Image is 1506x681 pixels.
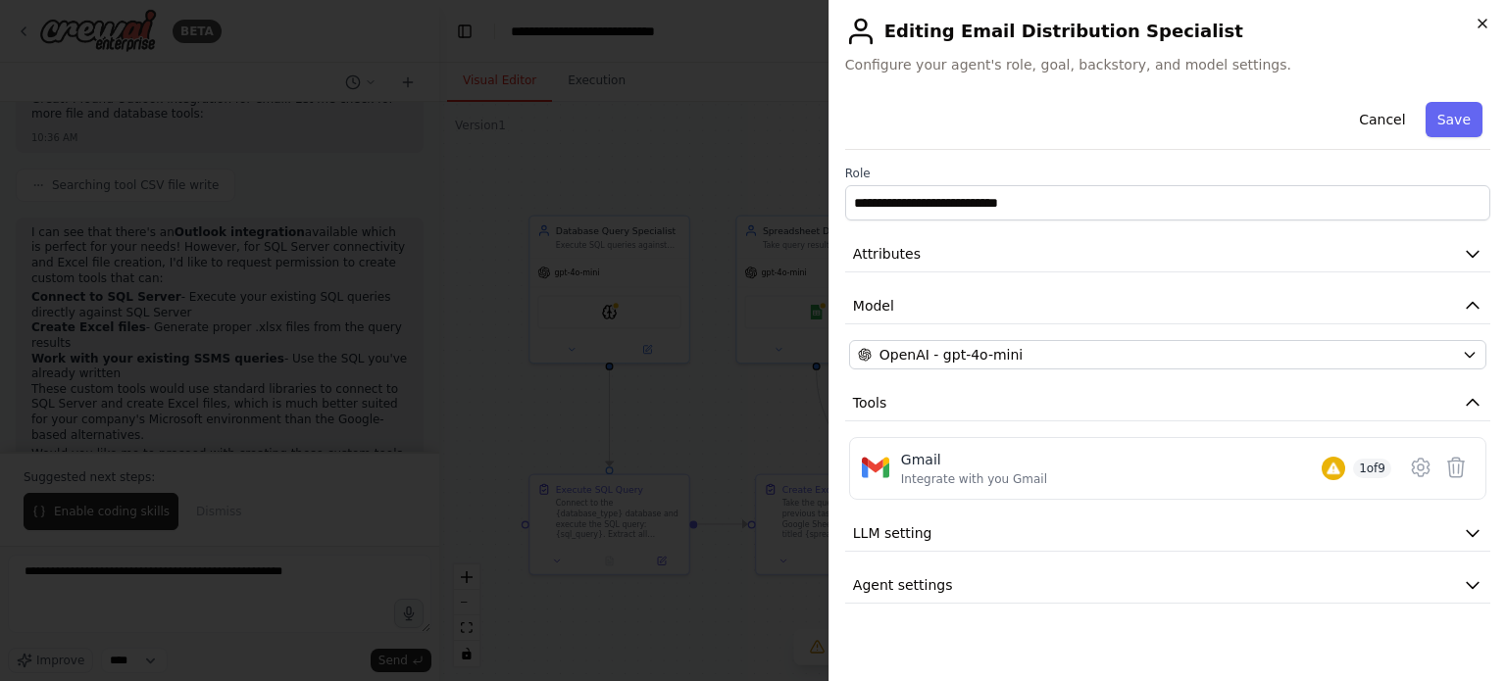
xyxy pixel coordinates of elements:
[853,575,953,595] span: Agent settings
[1353,459,1391,478] span: 1 of 9
[853,296,894,316] span: Model
[845,515,1490,552] button: LLM setting
[845,55,1490,74] span: Configure your agent's role, goal, backstory, and model settings.
[862,454,889,481] img: Gmail
[1438,450,1474,485] button: Delete tool
[845,288,1490,324] button: Model
[1403,450,1438,485] button: Configure tool
[853,523,932,543] span: LLM setting
[845,567,1490,604] button: Agent settings
[1347,102,1417,137] button: Cancel
[853,393,887,413] span: Tools
[901,450,1047,469] div: Gmail
[845,385,1490,421] button: Tools
[845,16,1490,47] h2: Editing Email Distribution Specialist
[849,340,1486,369] button: OpenAI - gpt-4o-mini
[901,471,1047,487] div: Integrate with you Gmail
[853,244,921,264] span: Attributes
[845,166,1490,181] label: Role
[1426,102,1482,137] button: Save
[879,345,1023,365] span: OpenAI - gpt-4o-mini
[845,236,1490,272] button: Attributes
